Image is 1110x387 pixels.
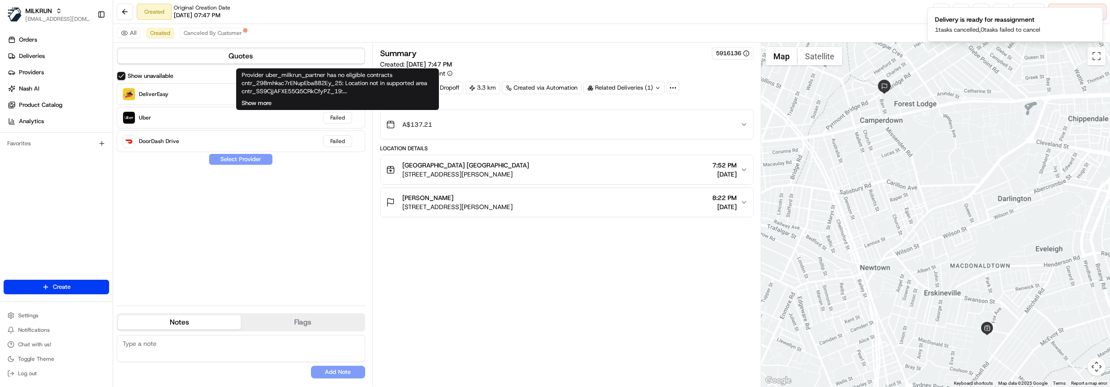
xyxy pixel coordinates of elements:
[712,161,737,170] span: 7:52 PM
[25,6,52,15] button: MILKRUN
[28,165,73,172] span: [PERSON_NAME]
[712,170,737,179] span: [DATE]
[41,86,148,96] div: Start new chat
[18,355,54,363] span: Toggle Theme
[174,11,220,19] span: [DATE] 07:47 PM
[18,326,50,334] span: Notifications
[184,29,242,37] span: Canceled By Customer
[402,193,453,202] span: [PERSON_NAME]
[174,4,230,11] span: Original Creation Date
[18,312,38,319] span: Settings
[9,86,25,103] img: 1736555255976-a54dd68f-1ca7-489b-9aae-adbdc363a1c4
[19,68,44,76] span: Providers
[935,26,1040,34] p: 1 tasks cancelled, 0 tasks failed to cancel
[4,33,113,47] a: Orders
[954,380,993,387] button: Keyboard shortcuts
[64,224,110,231] a: Powered byPylon
[154,89,165,100] button: Start new chat
[380,145,753,152] div: Location Details
[402,120,432,129] span: A$137.21
[381,155,753,184] button: [GEOGRAPHIC_DATA] [GEOGRAPHIC_DATA][STREET_ADDRESS][PERSON_NAME]7:52 PM[DATE]
[73,199,149,215] a: 💻API Documentation
[4,65,113,80] a: Providers
[140,116,165,127] button: See all
[19,52,45,60] span: Deliveries
[5,199,73,215] a: 📗Knowledge Base
[18,202,69,211] span: Knowledge Base
[9,132,24,146] img: Hannah Dayet
[41,96,124,103] div: We're available if you need us!
[118,315,241,330] button: Notes
[24,58,149,68] input: Clear
[583,81,665,94] div: Related Deliveries (1)
[19,85,39,93] span: Nash AI
[465,81,500,94] div: 3.3 km
[117,28,141,38] button: All
[75,165,78,172] span: •
[4,324,109,336] button: Notifications
[236,68,439,110] div: Provider uber_milkrun_partner has no eligible contracts cntr_298mhksc7rENupEba882Ey_25: Location ...
[380,60,452,69] span: Created:
[402,170,529,179] span: [STREET_ADDRESS][PERSON_NAME]
[4,81,113,96] a: Nash AI
[18,370,37,377] span: Log out
[146,28,174,38] button: Created
[9,118,58,125] div: Past conversations
[4,353,109,365] button: Toggle Theme
[128,72,173,80] label: Show unavailable
[9,36,165,51] p: Welcome 👋
[402,161,529,170] span: [GEOGRAPHIC_DATA] [GEOGRAPHIC_DATA]
[716,49,749,57] button: 5916136
[180,28,246,38] button: Canceled By Customer
[123,135,135,147] img: DoorDash Drive
[1071,381,1107,386] a: Report a map error
[380,100,753,107] div: Package Details
[402,202,513,211] span: [STREET_ADDRESS][PERSON_NAME]
[423,81,463,94] div: 1 Dropoff
[1087,358,1105,376] button: Map camera controls
[4,49,113,63] a: Deliveries
[380,49,417,57] h3: Summary
[25,15,90,23] button: [EMAIL_ADDRESS][DOMAIN_NAME]
[150,29,170,37] span: Created
[7,7,22,22] img: MILKRUN
[381,110,753,139] button: A$137.21
[76,203,84,210] div: 💻
[763,375,793,387] a: Open this area in Google Maps (opens a new window)
[4,309,109,322] button: Settings
[80,140,99,148] span: [DATE]
[18,165,25,172] img: 1736555255976-a54dd68f-1ca7-489b-9aae-adbdc363a1c4
[766,47,797,65] button: Show street map
[763,375,793,387] img: Google
[19,117,44,125] span: Analytics
[9,9,27,27] img: Nash
[139,138,179,145] span: DoorDash Drive
[4,98,113,112] a: Product Catalog
[242,99,272,107] button: Show more
[406,60,452,68] span: [DATE] 7:47 PM
[1087,47,1105,65] button: Toggle fullscreen view
[712,193,737,202] span: 8:22 PM
[123,88,135,100] img: DeliverEasy
[53,283,71,291] span: Create
[28,140,73,148] span: [PERSON_NAME]
[118,49,364,63] button: Quotes
[9,156,24,171] img: Ben Goodger
[4,4,94,25] button: MILKRUNMILKRUN[EMAIL_ADDRESS][DOMAIN_NAME]
[90,225,110,231] span: Pylon
[86,202,145,211] span: API Documentation
[4,114,113,129] a: Analytics
[4,367,109,380] button: Log out
[797,47,842,65] button: Show satellite imagery
[75,140,78,148] span: •
[998,381,1048,386] span: Map data ©2025 Google
[19,36,37,44] span: Orders
[139,91,168,98] span: DeliverEasy
[19,101,62,109] span: Product Catalog
[323,112,352,124] div: Failed
[19,86,35,103] img: 8016278978528_b943e370aa5ada12b00a_72.png
[4,136,109,151] div: Favorites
